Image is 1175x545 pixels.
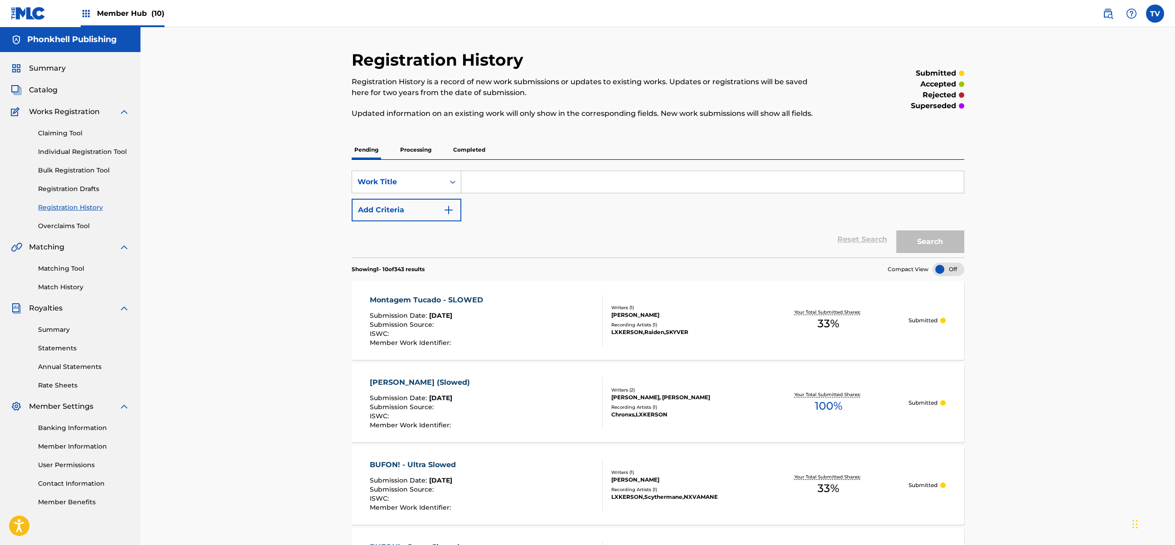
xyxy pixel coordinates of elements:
[38,325,130,335] a: Summary
[909,316,938,325] p: Submitted
[358,177,439,187] div: Work Title
[611,321,748,328] div: Recording Artists ( 1 )
[38,479,130,488] a: Contact Information
[611,387,748,393] div: Writers ( 2 )
[38,497,130,507] a: Member Benefits
[38,264,130,273] a: Matching Tool
[38,362,130,372] a: Annual Statements
[611,486,748,493] div: Recording Artists ( 1 )
[1102,8,1113,19] img: search
[794,391,863,398] p: Your Total Submitted Shares:
[909,481,938,489] p: Submitted
[38,442,130,451] a: Member Information
[611,469,748,476] div: Writers ( 1 )
[352,445,964,525] a: BUFON! - Ultra SlowedSubmission Date:[DATE]Submission Source:ISWC:Member Work Identifier:Writers ...
[920,79,956,90] p: accepted
[119,242,130,253] img: expand
[817,316,839,332] span: 33 %
[352,265,425,273] p: Showing 1 - 10 of 343 results
[611,328,748,336] div: LXKERSON,Raiden,SKYVER
[1132,511,1138,538] div: Ziehen
[151,9,164,18] span: (10)
[911,100,956,111] p: superseded
[429,394,452,402] span: [DATE]
[81,8,92,19] img: Top Rightsholders
[11,303,22,314] img: Royalties
[370,476,429,484] span: Submission Date :
[29,63,66,74] span: Summary
[370,377,474,388] div: [PERSON_NAME] (Slowed)
[38,460,130,470] a: User Permissions
[38,129,130,138] a: Claiming Tool
[38,381,130,390] a: Rate Sheets
[1122,5,1141,23] div: Help
[611,476,748,484] div: [PERSON_NAME]
[370,459,460,470] div: BUFON! - Ultra Slowed
[370,421,453,429] span: Member Work Identifier :
[1130,502,1175,545] div: Chat-Widget
[429,311,452,320] span: [DATE]
[370,403,436,411] span: Submission Source :
[611,311,748,319] div: [PERSON_NAME]
[370,311,429,320] span: Submission Date :
[815,398,842,414] span: 100 %
[119,401,130,412] img: expand
[38,184,130,194] a: Registration Drafts
[370,295,488,306] div: Montagem Tucado - SLOWED
[923,90,956,100] p: rejected
[370,503,453,512] span: Member Work Identifier :
[27,34,117,45] h5: Phonkhell Publishing
[370,394,429,402] span: Submission Date :
[38,282,130,292] a: Match History
[11,7,46,20] img: MLC Logo
[119,303,130,314] img: expand
[11,63,66,74] a: SummarySummary
[29,106,100,117] span: Works Registration
[11,242,22,253] img: Matching
[1126,8,1137,19] img: help
[97,8,164,19] span: Member Hub
[352,140,381,159] p: Pending
[38,203,130,212] a: Registration History
[29,401,93,412] span: Member Settings
[370,412,391,420] span: ISWC :
[370,320,436,329] span: Submission Source :
[794,473,863,480] p: Your Total Submitted Shares:
[352,171,964,258] form: Search Form
[611,404,748,411] div: Recording Artists ( 1 )
[352,281,964,360] a: Montagem Tucado - SLOWEDSubmission Date:[DATE]Submission Source:ISWC:Member Work Identifier:Write...
[397,140,434,159] p: Processing
[611,393,748,402] div: [PERSON_NAME], [PERSON_NAME]
[352,199,461,221] button: Add Criteria
[611,411,748,419] div: Chronxs,LXKERSON
[29,242,64,253] span: Matching
[1130,502,1175,545] iframe: Chat Widget
[817,480,839,497] span: 33 %
[429,476,452,484] span: [DATE]
[11,85,22,96] img: Catalog
[11,34,22,45] img: Accounts
[11,106,23,117] img: Works Registration
[38,221,130,231] a: Overclaims Tool
[29,303,63,314] span: Royalties
[888,265,928,273] span: Compact View
[352,108,823,119] p: Updated information on an existing work will only show in the corresponding fields. New work subm...
[38,423,130,433] a: Banking Information
[1099,5,1117,23] a: Public Search
[11,63,22,74] img: Summary
[370,330,391,338] span: ISWC :
[450,140,488,159] p: Completed
[11,401,22,412] img: Member Settings
[1146,5,1164,23] div: User Menu
[352,363,964,442] a: [PERSON_NAME] (Slowed)Submission Date:[DATE]Submission Source:ISWC:Member Work Identifier:Writers...
[38,147,130,157] a: Individual Registration Tool
[794,309,863,316] p: Your Total Submitted Shares:
[611,304,748,311] div: Writers ( 1 )
[916,68,956,79] p: submitted
[352,50,528,70] h2: Registration History
[119,106,130,117] img: expand
[38,344,130,353] a: Statements
[370,494,391,502] span: ISWC :
[1150,378,1175,450] iframe: Resource Center
[611,493,748,501] div: LXKERSON,Scythermane,NXVAMANE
